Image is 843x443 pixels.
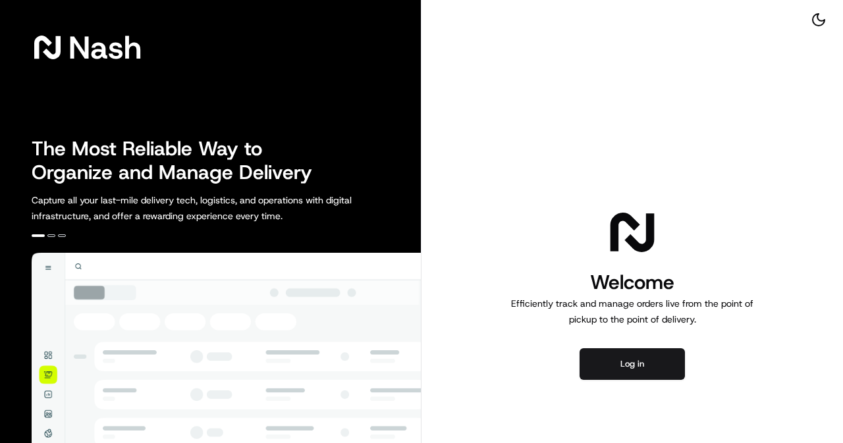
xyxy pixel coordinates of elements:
[32,137,327,184] h2: The Most Reliable Way to Organize and Manage Delivery
[32,192,411,224] p: Capture all your last-mile delivery tech, logistics, and operations with digital infrastructure, ...
[580,348,685,380] button: Log in
[506,296,759,327] p: Efficiently track and manage orders live from the point of pickup to the point of delivery.
[68,34,142,61] span: Nash
[506,269,759,296] h1: Welcome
